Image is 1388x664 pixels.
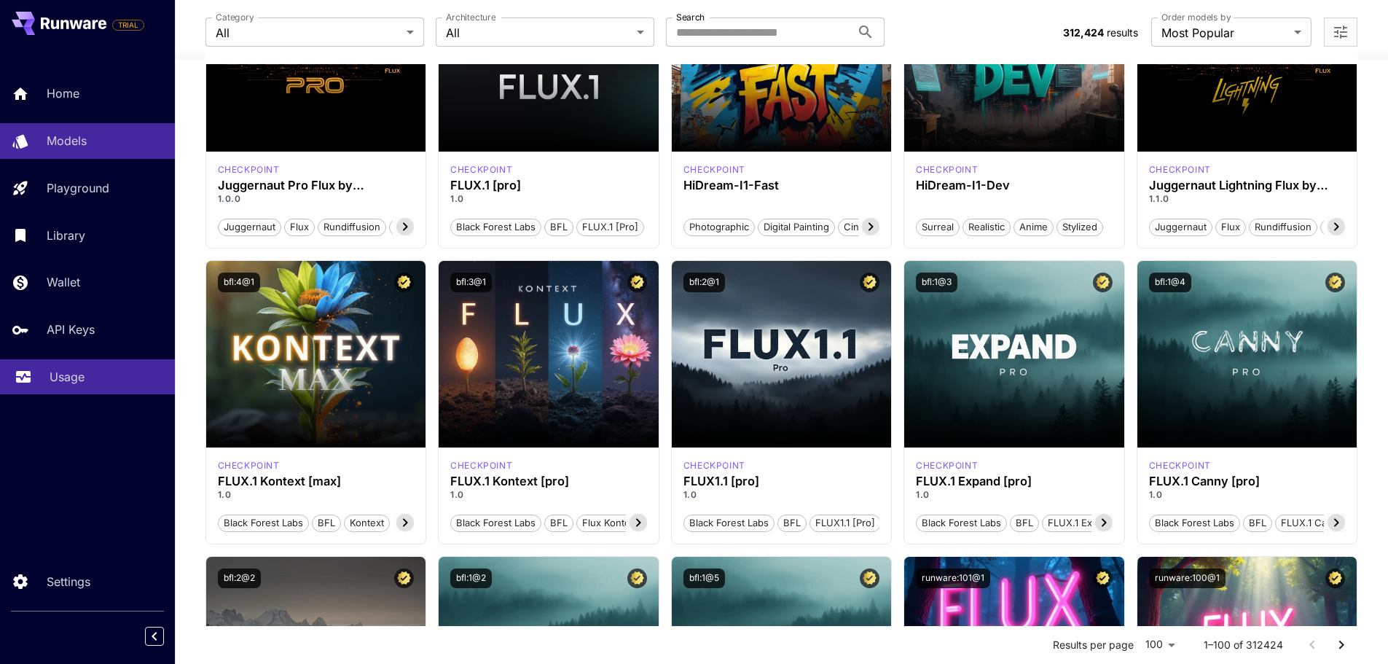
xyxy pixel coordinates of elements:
[1215,217,1246,236] button: flux
[450,488,647,501] p: 1.0
[838,217,894,236] button: Cinematic
[345,516,389,531] span: Kontext
[218,179,415,192] h3: Juggernaut Pro Flux by RunDiffusion
[577,516,643,531] span: Flux Kontext
[47,85,79,102] p: Home
[47,179,109,197] p: Playground
[1149,192,1346,206] p: 1.1.0
[1244,516,1271,531] span: BFL
[1275,513,1375,532] button: FLUX.1 Canny [pro]
[47,573,90,590] p: Settings
[576,217,644,236] button: FLUX.1 [pro]
[684,516,774,531] span: Black Forest Labs
[1057,220,1102,235] span: Stylized
[683,217,755,236] button: Photographic
[1063,26,1104,39] span: 312,424
[916,179,1113,192] h3: HiDream-I1-Dev
[683,179,880,192] h3: HiDream-I1-Fast
[451,220,541,235] span: Black Forest Labs
[684,220,754,235] span: Photographic
[1011,516,1038,531] span: BFL
[916,569,990,588] button: runware:101@1
[683,569,725,588] button: bfl:1@5
[216,11,254,23] label: Category
[1042,513,1146,532] button: FLUX.1 Expand [pro]
[1149,163,1211,176] div: FLUX.1 D
[218,513,309,532] button: Black Forest Labs
[218,569,261,588] button: bfl:2@2
[683,474,880,488] h3: FLUX1.1 [pro]
[112,16,144,34] span: Add your payment card to enable full platform functionality.
[1093,569,1113,588] button: Certified Model – Vetted for best performance and includes a commercial license.
[1149,459,1211,472] p: checkpoint
[145,627,164,646] button: Collapse sidebar
[1013,217,1054,236] button: Anime
[916,217,960,236] button: Surreal
[577,220,643,235] span: FLUX.1 [pro]
[218,163,280,176] p: checkpoint
[916,163,978,176] div: HiDream Dev
[1321,220,1364,235] span: schnell
[1149,459,1211,472] div: fluxpro
[1325,569,1345,588] button: Certified Model – Vetted for best performance and includes a commercial license.
[963,220,1010,235] span: Realistic
[318,220,385,235] span: rundiffusion
[450,192,647,206] p: 1.0
[218,163,280,176] div: FLUX.1 D
[218,474,415,488] div: FLUX.1 Kontext [max]
[1276,516,1374,531] span: FLUX.1 Canny [pro]
[809,513,881,532] button: FLUX1.1 [pro]
[916,459,978,472] div: fluxpro
[1332,23,1349,42] button: Open more filters
[683,163,745,176] p: checkpoint
[1107,26,1138,39] span: results
[1161,24,1288,42] span: Most Popular
[450,179,647,192] div: FLUX.1 [pro]
[627,273,647,292] button: Certified Model – Vetted for best performance and includes a commercial license.
[1216,220,1245,235] span: flux
[916,163,978,176] p: checkpoint
[1243,513,1272,532] button: BFL
[1250,220,1317,235] span: rundiffusion
[284,217,315,236] button: flux
[450,474,647,488] h3: FLUX.1 Kontext [pro]
[839,220,893,235] span: Cinematic
[47,321,95,338] p: API Keys
[916,459,978,472] p: checkpoint
[450,459,512,472] div: FLUX.1 Kontext [pro]
[1149,179,1346,192] h3: Juggernaut Lightning Flux by RunDiffusion
[576,513,644,532] button: Flux Kontext
[450,513,541,532] button: Black Forest Labs
[544,513,573,532] button: BFL
[450,459,512,472] p: checkpoint
[916,488,1113,501] p: 1.0
[916,474,1113,488] h3: FLUX.1 Expand [pro]
[218,217,281,236] button: juggernaut
[683,513,775,532] button: Black Forest Labs
[1014,220,1053,235] span: Anime
[394,273,414,292] button: Certified Model – Vetted for best performance and includes a commercial license.
[1043,516,1145,531] span: FLUX.1 Expand [pro]
[916,513,1007,532] button: Black Forest Labs
[683,459,745,472] p: checkpoint
[394,569,414,588] button: Certified Model – Vetted for best performance and includes a commercial license.
[1093,273,1113,292] button: Certified Model – Vetted for best performance and includes a commercial license.
[50,368,85,386] p: Usage
[450,569,492,588] button: bfl:1@2
[1149,488,1346,501] p: 1.0
[1149,474,1346,488] h3: FLUX.1 Canny [pro]
[1149,163,1211,176] p: checkpoint
[1150,516,1239,531] span: Black Forest Labs
[451,516,541,531] span: Black Forest Labs
[1149,273,1191,292] button: bfl:1@4
[758,220,834,235] span: Digital Painting
[917,516,1006,531] span: Black Forest Labs
[450,163,512,176] div: fluxpro
[344,513,390,532] button: Kontext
